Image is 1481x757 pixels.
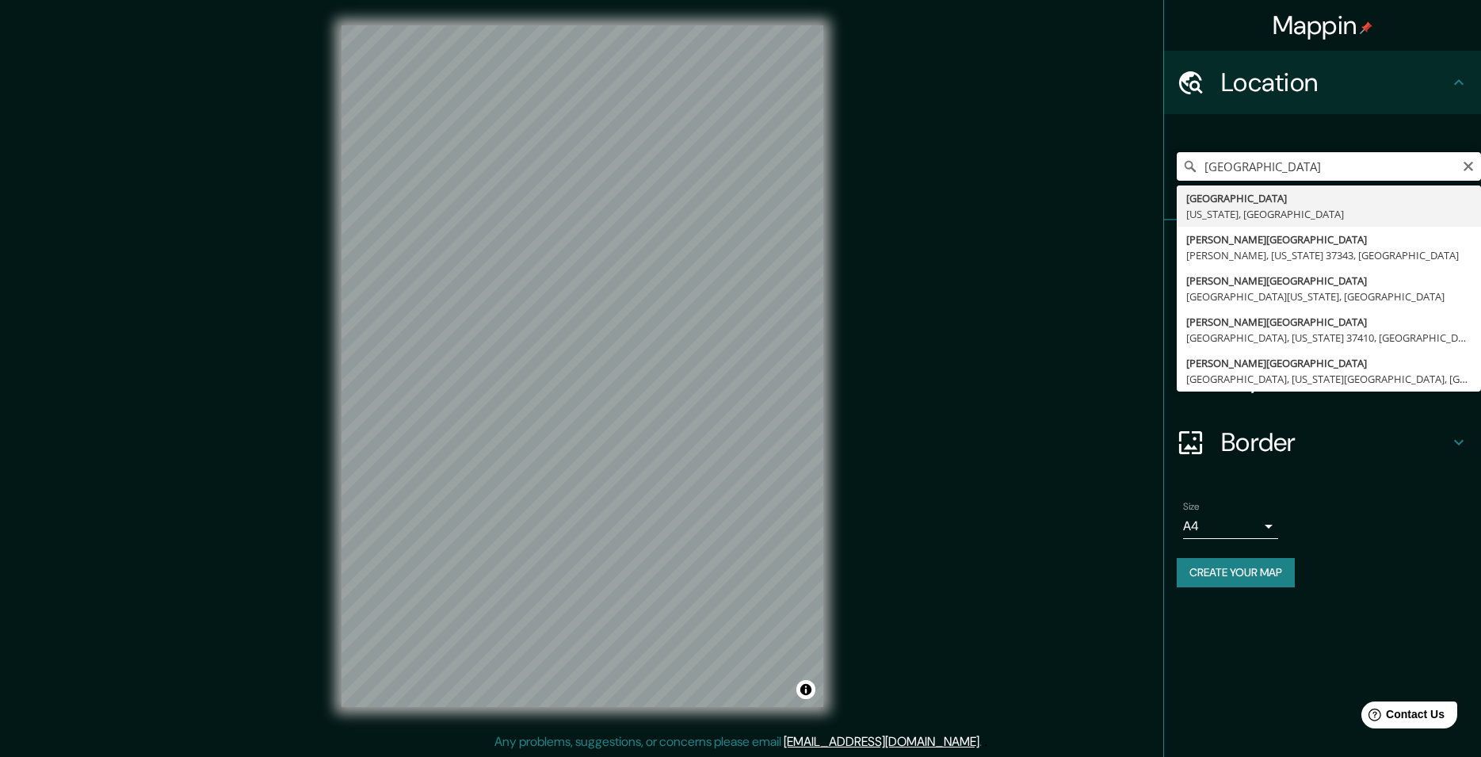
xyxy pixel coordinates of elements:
div: [GEOGRAPHIC_DATA], [US_STATE] 37410, [GEOGRAPHIC_DATA] [1186,330,1471,346]
h4: Border [1221,426,1449,458]
div: Pins [1164,220,1481,284]
h4: Location [1221,67,1449,98]
iframe: Help widget launcher [1340,695,1464,740]
div: [PERSON_NAME][GEOGRAPHIC_DATA] [1186,273,1471,289]
h4: Layout [1221,363,1449,395]
input: Pick your city or area [1177,152,1481,181]
button: Clear [1462,158,1475,173]
div: [PERSON_NAME], [US_STATE] 37343, [GEOGRAPHIC_DATA] [1186,247,1471,263]
div: . [984,732,987,751]
button: Create your map [1177,558,1295,587]
label: Size [1183,500,1200,514]
div: . [982,732,984,751]
div: A4 [1183,514,1278,539]
img: pin-icon.png [1360,21,1372,34]
a: [EMAIL_ADDRESS][DOMAIN_NAME] [784,733,979,750]
div: [GEOGRAPHIC_DATA][US_STATE], [GEOGRAPHIC_DATA] [1186,289,1471,304]
div: Border [1164,411,1481,474]
div: [PERSON_NAME][GEOGRAPHIC_DATA] [1186,231,1471,247]
canvas: Map [342,25,823,707]
div: [GEOGRAPHIC_DATA], [US_STATE][GEOGRAPHIC_DATA], [GEOGRAPHIC_DATA] [1186,371,1471,387]
p: Any problems, suggestions, or concerns please email . [494,732,982,751]
div: Style [1164,284,1481,347]
h4: Mappin [1273,10,1373,41]
div: [PERSON_NAME][GEOGRAPHIC_DATA] [1186,355,1471,371]
div: [GEOGRAPHIC_DATA] [1186,190,1471,206]
div: Layout [1164,347,1481,411]
div: [US_STATE], [GEOGRAPHIC_DATA] [1186,206,1471,222]
div: [PERSON_NAME][GEOGRAPHIC_DATA] [1186,314,1471,330]
button: Toggle attribution [796,680,815,699]
div: Location [1164,51,1481,114]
